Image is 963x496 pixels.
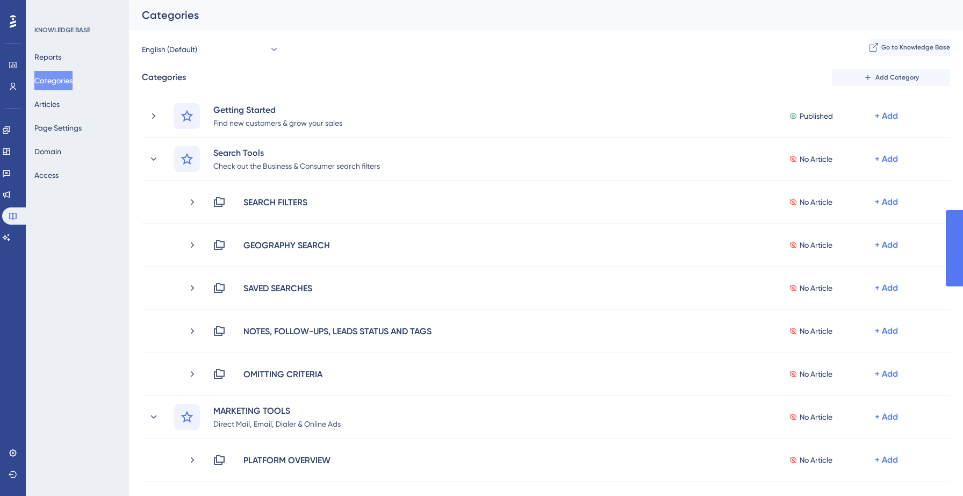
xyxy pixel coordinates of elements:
[213,116,343,129] div: Find new customers & grow your sales
[875,368,898,380] div: + Add
[918,454,950,486] iframe: UserGuiding AI Assistant Launcher
[34,47,61,67] button: Reports
[875,325,898,337] div: + Add
[869,39,950,56] button: Go to Knowledge Base
[213,159,380,172] div: Check out the Business & Consumer search filters
[875,110,898,123] div: + Add
[243,282,313,294] div: SAVED SEARCHES
[142,71,186,84] div: Categories
[875,411,898,423] div: + Add
[800,282,832,294] span: No Article
[800,454,832,466] span: No Article
[243,239,330,251] div: GEOGRAPHY SEARCH
[142,39,279,60] button: English (Default)
[800,239,832,251] span: No Article
[213,103,343,116] div: Getting Started
[800,110,833,123] span: Published
[243,196,308,209] div: SEARCH FILTERS
[800,368,832,380] span: No Article
[34,118,82,138] button: Page Settings
[34,142,61,161] button: Domain
[875,153,898,166] div: + Add
[34,71,73,90] button: Categories
[875,282,898,294] div: + Add
[142,8,923,23] div: Categories
[875,196,898,209] div: + Add
[875,73,919,82] span: Add Category
[213,404,341,417] div: MARKETING TOOLS
[213,146,380,159] div: Search Tools
[243,454,331,466] div: PLATFORM OVERVIEW
[881,43,950,52] span: Go to Knowledge Base
[832,69,950,86] button: Add Category
[800,153,832,166] span: No Article
[34,26,90,34] div: KNOWLEDGE BASE
[34,166,59,185] button: Access
[243,368,323,380] div: OMITTING CRITERIA
[800,325,832,337] span: No Article
[34,95,60,114] button: Articles
[800,196,832,209] span: No Article
[243,325,432,337] div: NOTES, FOLLOW-UPS, LEADS STATUS AND TAGS
[875,454,898,466] div: + Add
[875,239,898,251] div: + Add
[213,417,341,430] div: Direct Mail, Email, Dialer & Online Ads
[800,411,832,423] span: No Article
[142,43,197,56] span: English (Default)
